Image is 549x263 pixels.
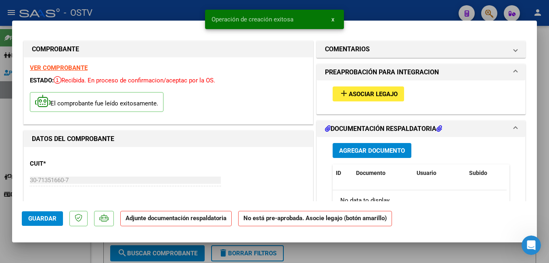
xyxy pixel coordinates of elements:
div: PREAPROBACIÓN PARA INTEGRACION [317,80,525,114]
span: ID [336,170,341,176]
p: El comprobante fue leído exitosamente. [30,92,163,112]
mat-expansion-panel-header: DOCUMENTACIÓN RESPALDATORIA [317,121,525,137]
span: Asociar Legajo [349,90,398,98]
datatable-header-cell: Acción [506,164,547,182]
datatable-header-cell: Subido [466,164,506,182]
h1: DOCUMENTACIÓN RESPALDATORIA [325,124,442,134]
button: Guardar [22,211,63,226]
span: Agregar Documento [339,147,405,154]
span: Guardar [28,215,57,222]
h1: PREAPROBACIÓN PARA INTEGRACION [325,67,439,77]
mat-icon: add [339,88,349,98]
span: Documento [356,170,386,176]
span: Recibida. En proceso de confirmacion/aceptac por la OS. [54,77,215,84]
datatable-header-cell: Documento [353,164,413,182]
span: x [331,16,334,23]
span: ESTADO: [30,77,54,84]
strong: No está pre-aprobada. Asocie legajo (botón amarillo) [238,211,392,227]
mat-expansion-panel-header: PREAPROBACIÓN PARA INTEGRACION [317,64,525,80]
a: VER COMPROBANTE [30,64,88,72]
strong: COMPROBANTE [32,45,79,53]
datatable-header-cell: ID [333,164,353,182]
mat-expansion-panel-header: COMENTARIOS [317,41,525,57]
span: ANALISIS PRESTADOR [30,201,91,208]
h1: COMENTARIOS [325,44,370,54]
span: Subido [469,170,487,176]
span: Usuario [417,170,436,176]
datatable-header-cell: Usuario [413,164,466,182]
button: Agregar Documento [333,143,411,158]
button: Asociar Legajo [333,86,404,101]
button: x [325,12,341,27]
p: CUIT [30,159,113,168]
strong: DATOS DEL COMPROBANTE [32,135,114,143]
iframe: Intercom live chat [522,236,541,255]
div: No data to display [333,190,507,210]
strong: Adjunte documentación respaldatoria [126,215,226,222]
span: Operación de creación exitosa [212,15,293,23]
